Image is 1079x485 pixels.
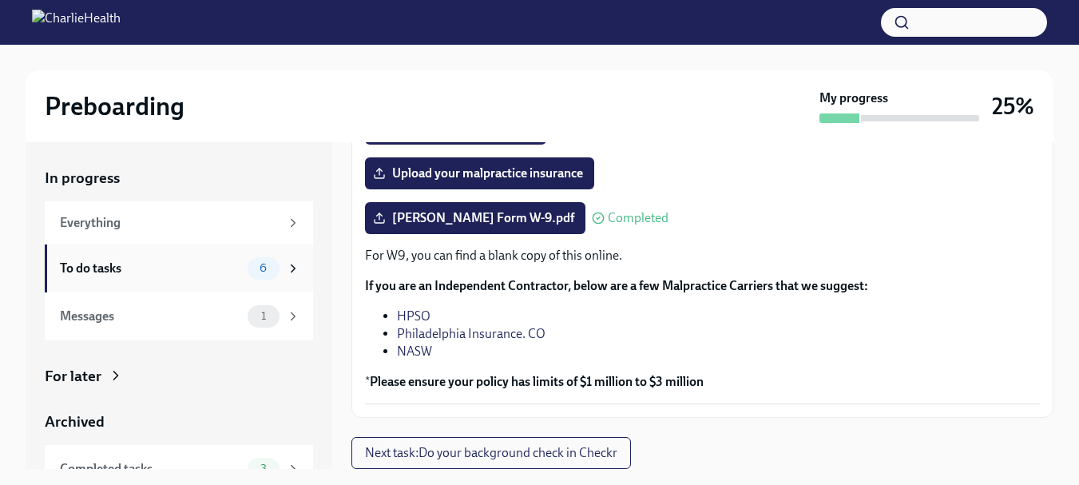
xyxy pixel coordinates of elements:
strong: My progress [819,89,888,107]
span: 6 [250,262,276,274]
a: NASW [397,344,432,359]
a: To do tasks6 [45,244,313,292]
h3: 25% [992,92,1034,121]
a: HPSO [397,308,430,324]
div: For later [45,366,101,387]
strong: Please ensure your policy has limits of $1 million to $3 million [370,374,704,389]
label: [PERSON_NAME] Form W-9.pdf [365,202,585,234]
img: CharlieHealth [32,10,121,35]
strong: If you are an Independent Contractor, below are a few Malpractice Carriers that we suggest: [365,278,868,293]
span: [PERSON_NAME] Form W-9.pdf [376,210,574,226]
span: Upload your malpractice insurance [376,165,583,181]
div: To do tasks [60,260,241,277]
a: Philadelphia Insurance. CO [397,326,545,341]
button: Next task:Do your background check in Checkr [351,437,631,469]
label: Upload your malpractice insurance [365,157,594,189]
span: 1 [252,310,276,322]
a: In progress [45,168,313,189]
a: Everything [45,201,313,244]
div: Messages [60,308,241,325]
div: Everything [60,214,280,232]
span: Completed [608,212,668,225]
span: Next task : Do your background check in Checkr [365,445,617,461]
h2: Preboarding [45,90,184,122]
div: Completed tasks [60,460,241,478]
span: 3 [251,463,276,475]
a: Archived [45,411,313,432]
a: For later [45,366,313,387]
p: For W9, you can find a blank copy of this online. [365,247,1040,264]
a: Messages1 [45,292,313,340]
